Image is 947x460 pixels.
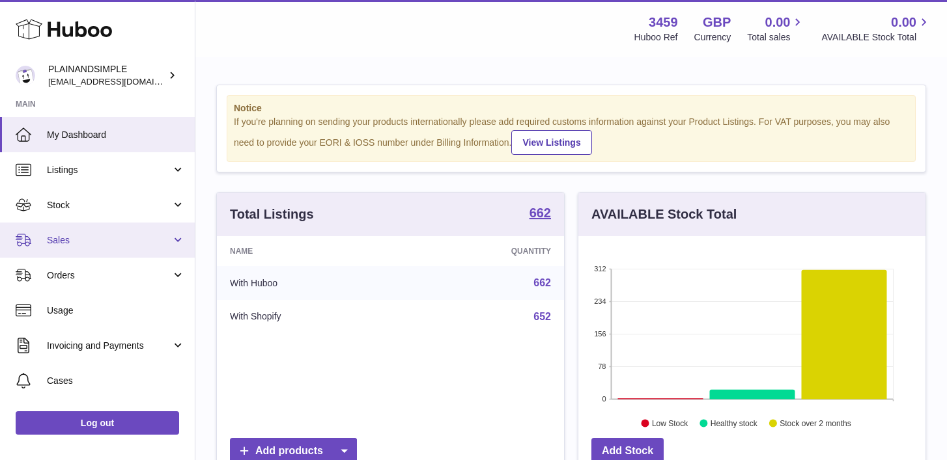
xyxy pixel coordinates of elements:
[649,14,678,31] strong: 3459
[703,14,731,31] strong: GBP
[634,31,678,44] div: Huboo Ref
[48,76,191,87] span: [EMAIL_ADDRESS][DOMAIN_NAME]
[47,129,185,141] span: My Dashboard
[591,206,737,223] h3: AVAILABLE Stock Total
[404,236,564,266] th: Quantity
[230,206,314,223] h3: Total Listings
[533,277,551,288] a: 662
[511,130,591,155] a: View Listings
[16,411,179,435] a: Log out
[47,375,185,387] span: Cases
[530,206,551,222] a: 662
[694,31,731,44] div: Currency
[594,297,606,305] text: 234
[602,395,606,403] text: 0
[652,418,688,427] text: Low Stock
[533,311,551,322] a: 652
[234,116,909,155] div: If you're planning on sending your products internationally please add required customs informati...
[780,418,851,427] text: Stock over 2 months
[891,14,916,31] span: 0.00
[234,102,909,115] strong: Notice
[47,304,185,317] span: Usage
[747,14,805,44] a: 0.00 Total sales
[47,199,171,211] span: Stock
[747,31,805,44] span: Total sales
[594,330,606,338] text: 156
[530,206,551,219] strong: 662
[47,340,171,352] span: Invoicing and Payments
[594,265,606,273] text: 312
[47,269,171,282] span: Orders
[48,63,165,88] div: PLAINANDSIMPLE
[821,14,931,44] a: 0.00 AVAILABLE Stock Total
[217,236,404,266] th: Name
[598,362,606,370] text: 78
[217,266,404,300] td: With Huboo
[821,31,931,44] span: AVAILABLE Stock Total
[47,164,171,176] span: Listings
[47,234,171,247] span: Sales
[711,418,758,427] text: Healthy stock
[16,66,35,85] img: duco@plainandsimple.com
[765,14,791,31] span: 0.00
[217,300,404,334] td: With Shopify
